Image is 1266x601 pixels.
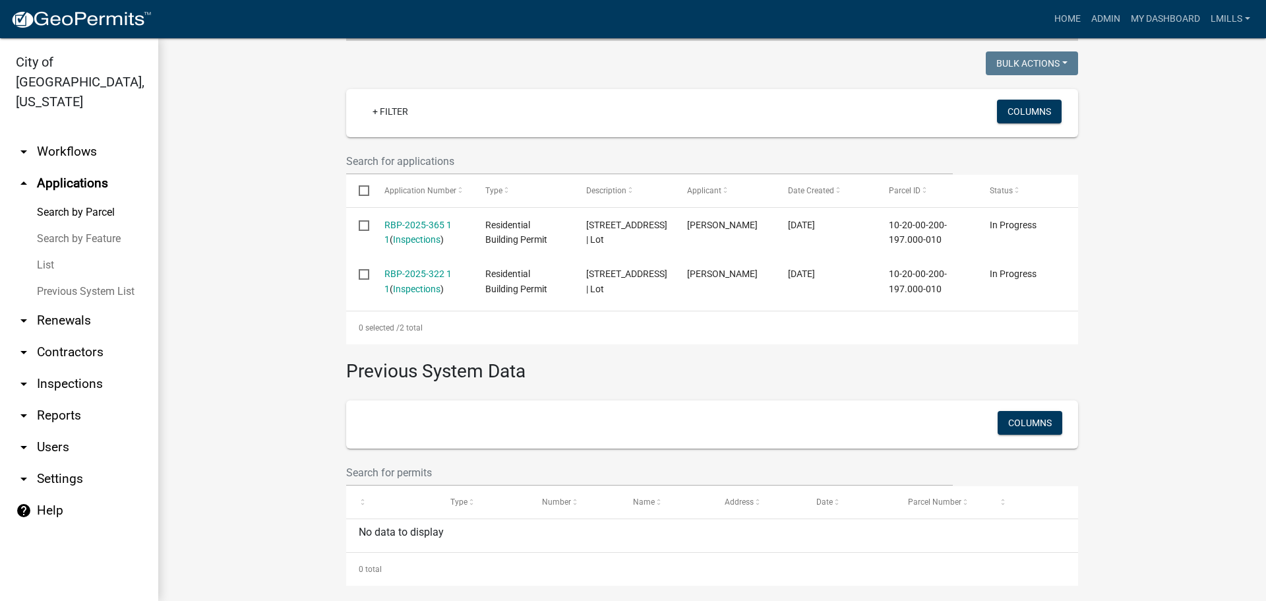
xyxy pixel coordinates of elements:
a: Admin [1086,7,1126,32]
span: Residential Building Permit [485,269,547,294]
div: 0 total [346,553,1078,586]
h3: Previous System Data [346,344,1078,385]
span: Applicant [687,186,721,195]
button: Columns [997,100,1062,123]
a: + Filter [362,100,419,123]
span: 08/25/2025 [788,269,815,279]
datatable-header-cell: Name [620,486,712,518]
span: Address [725,497,754,507]
datatable-header-cell: Number [529,486,621,518]
a: Home [1049,7,1086,32]
i: help [16,503,32,519]
a: RBP-2025-365 1 1 [384,220,452,245]
input: Search for permits [346,459,953,486]
datatable-header-cell: Parcel ID [876,175,977,206]
span: Type [450,497,467,507]
span: Name [633,497,655,507]
i: arrow_drop_down [16,313,32,329]
datatable-header-cell: Description [574,175,675,206]
input: Search for applications [346,148,953,175]
datatable-header-cell: Date Created [775,175,876,206]
span: Residential Building Permit [485,220,547,245]
span: Type [485,186,502,195]
span: In Progress [990,220,1037,230]
a: RBP-2025-322 1 1 [384,269,452,294]
span: Date [816,497,833,507]
i: arrow_drop_down [16,471,32,487]
div: ( ) [384,267,460,297]
div: No data to display [346,519,1078,552]
a: Inspections [393,284,440,294]
span: Marcus Walter [687,269,758,279]
span: 810 E. 7th Street Jeffrsonville IN 47130 | Lot [586,269,667,294]
i: arrow_drop_down [16,344,32,360]
span: Application Number [384,186,456,195]
span: 09/23/2025 [788,220,815,230]
span: Date Created [788,186,834,195]
datatable-header-cell: Date [804,486,895,518]
a: Inspections [393,234,440,245]
i: arrow_drop_down [16,439,32,455]
button: Bulk Actions [986,51,1078,75]
span: heather henley [687,220,758,230]
div: 2 total [346,311,1078,344]
span: Status [990,186,1013,195]
span: Description [586,186,626,195]
span: 0 selected / [359,323,400,332]
i: arrow_drop_down [16,376,32,392]
datatable-header-cell: Status [977,175,1078,206]
datatable-header-cell: Type [472,175,573,206]
span: 810 East 7th Street Jeffersonville, IN 47130 | Lot [586,220,667,245]
datatable-header-cell: Parcel Number [895,486,987,518]
datatable-header-cell: Select [346,175,371,206]
span: In Progress [990,269,1037,279]
i: arrow_drop_down [16,144,32,160]
div: ( ) [384,218,460,248]
span: 10-20-00-200-197.000-010 [889,220,947,245]
i: arrow_drop_down [16,408,32,424]
span: Parcel ID [889,186,920,195]
span: Number [542,497,571,507]
span: 10-20-00-200-197.000-010 [889,269,947,294]
i: arrow_drop_up [16,175,32,191]
datatable-header-cell: Type [438,486,529,518]
datatable-header-cell: Address [712,486,804,518]
span: Parcel Number [908,497,961,507]
datatable-header-cell: Applicant [675,175,775,206]
a: lmills [1205,7,1255,32]
a: My Dashboard [1126,7,1205,32]
button: Columns [998,411,1062,435]
datatable-header-cell: Application Number [371,175,472,206]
